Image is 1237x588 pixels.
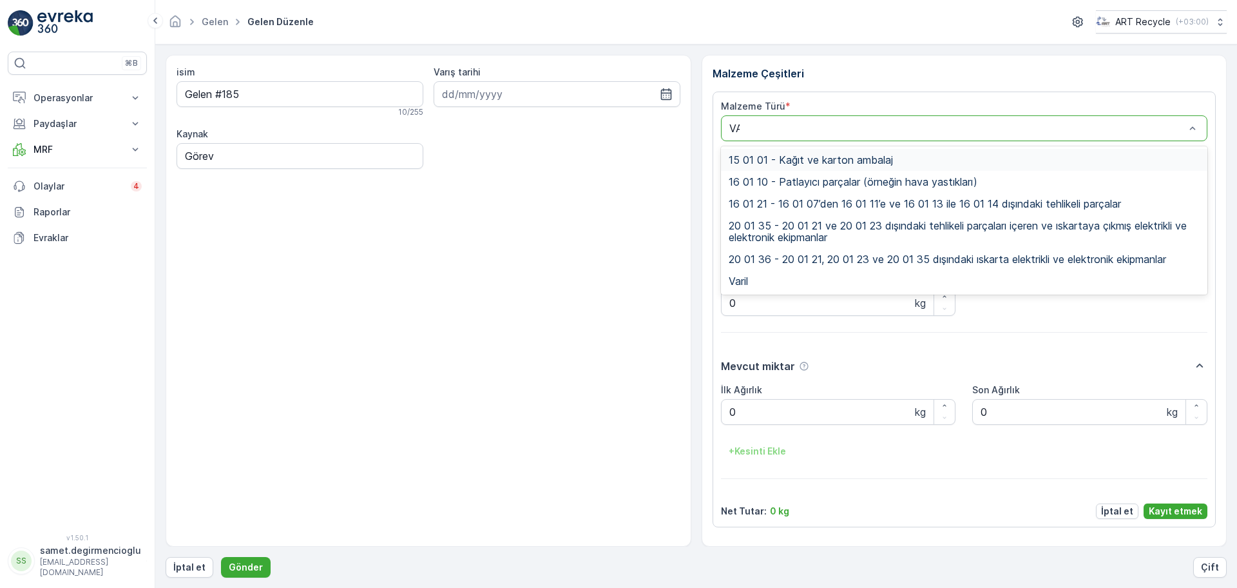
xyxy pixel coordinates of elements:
[8,10,34,36] img: logo
[434,81,680,107] input: dd/mm/yyyy
[721,358,795,374] p: Mevcut miktar
[40,557,141,578] p: [EMAIL_ADDRESS][DOMAIN_NAME]
[398,107,423,117] p: 10 / 255
[245,15,316,28] span: Gelen düzenle
[1096,504,1138,519] button: İptal et
[1144,504,1207,519] button: Kayıt etmek
[729,176,977,188] span: 16 01 10 - Patlayıcı parçalar (örneğin hava yastıkları)
[125,58,138,68] p: ⌘B
[434,66,481,77] label: Varış tarihi
[168,19,182,30] a: Ana Sayfa
[1149,505,1202,518] p: Kayıt etmek
[1193,557,1227,578] button: Çift
[40,544,141,557] p: samet.degirmencioglu
[8,85,147,111] button: Operasyonlar
[799,361,809,371] div: Yardım Araç İkonu
[729,198,1121,210] span: 16 01 21 - 16 01 07’den 16 01 11’e ve 16 01 13 ile 16 01 14 dışındaki tehlikeli parçalar
[8,137,147,162] button: MRF
[34,117,121,130] p: Paydaşlar
[8,225,147,251] a: Evraklar
[729,253,1166,265] span: 20 01 36 - 20 01 21, 20 01 23 ve 20 01 35 dışındaki ıskarta elektrikli ve elektronik ekipmanlar
[166,557,213,578] button: İptal et
[177,66,195,77] label: isim
[713,66,1216,81] p: Malzeme Çeşitleri
[34,143,121,156] p: MRF
[1176,17,1209,27] p: ( +03:00 )
[202,16,228,27] a: Gelen
[1096,15,1110,29] img: image_23.png
[229,561,263,574] p: Gönder
[8,544,147,578] button: SSsamet.degirmencioglu[EMAIL_ADDRESS][DOMAIN_NAME]
[729,220,1200,243] span: 20 01 35 - 20 01 21 ve 20 01 23 dışındaki tehlikeli parçaları içeren ve ıskartaya çıkmış elektrik...
[721,101,785,112] label: Malzeme Türü
[1101,505,1133,518] p: İptal et
[177,128,208,139] label: Kaynak
[915,295,926,311] p: kg
[37,10,93,36] img: logo_light-DOdMpM7g.png
[173,561,206,574] p: İptal et
[133,181,139,191] p: 4
[721,441,794,462] button: +Kesinti Ekle
[8,111,147,137] button: Paydaşlar
[721,384,762,395] label: İlk Ağırlık
[34,231,142,244] p: Evraklar
[1096,10,1227,34] button: ART Recycle(+03:00)
[8,173,147,199] a: Olaylar4
[1201,561,1219,574] p: Çift
[34,92,121,104] p: Operasyonlar
[8,534,147,542] span: v 1.50.1
[721,505,767,518] p: Net Tutar :
[915,404,926,420] p: kg
[1167,404,1178,420] p: kg
[1115,15,1171,28] p: ART Recycle
[972,384,1020,395] label: Son Ağırlık
[8,199,147,225] a: Raporlar
[729,154,893,166] span: 15 01 01 - Kağıt ve karton ambalaj
[770,505,789,518] p: 0 kg
[221,557,271,578] button: Gönder
[729,275,748,287] span: Varil
[11,551,32,571] div: SS
[34,180,123,193] p: Olaylar
[729,445,786,458] p: + Kesinti Ekle
[34,206,142,219] p: Raporlar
